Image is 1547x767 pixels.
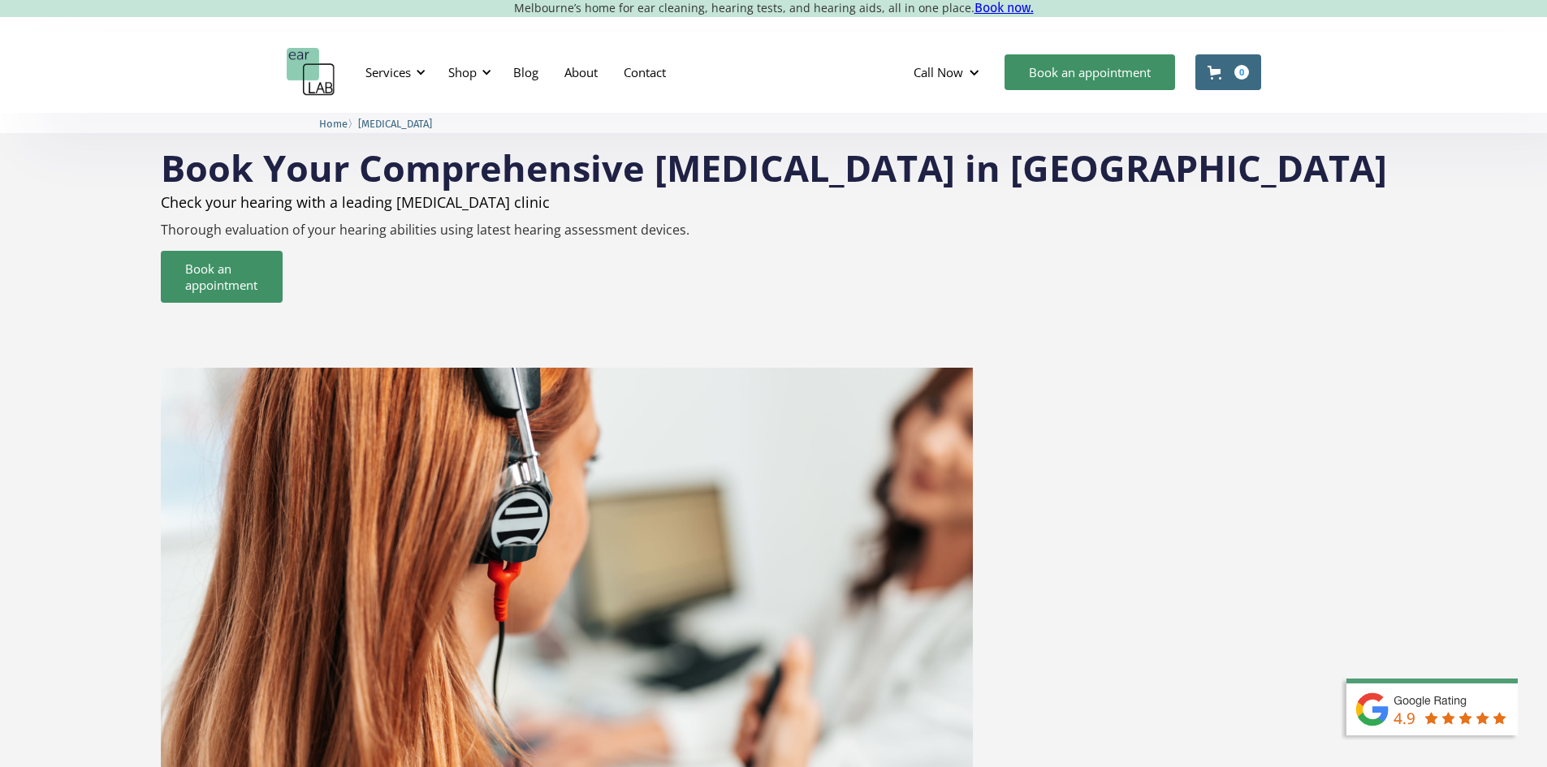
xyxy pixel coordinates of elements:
div: Shop [448,64,477,80]
a: Home [319,115,348,131]
div: 0 [1234,65,1249,80]
p: Thorough evaluation of your hearing abilities using latest hearing assessment devices. [161,222,1387,238]
div: Call Now [901,48,996,97]
h1: Book Your Comprehensive [MEDICAL_DATA] in [GEOGRAPHIC_DATA] [161,149,1387,186]
a: home [287,48,335,97]
a: Book an appointment [1005,54,1175,90]
div: Services [356,48,430,97]
span: [MEDICAL_DATA] [358,118,432,130]
h2: Check your hearing with a leading [MEDICAL_DATA] clinic [161,194,1387,210]
a: Contact [611,49,679,96]
a: Open cart [1195,54,1261,90]
a: Book an appointment [161,251,283,303]
a: About [551,49,611,96]
a: [MEDICAL_DATA] [358,115,432,131]
div: Services [365,64,411,80]
a: Blog [500,49,551,96]
li: 〉 [319,115,358,132]
div: Call Now [914,64,963,80]
div: Shop [439,48,496,97]
span: Home [319,118,348,130]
